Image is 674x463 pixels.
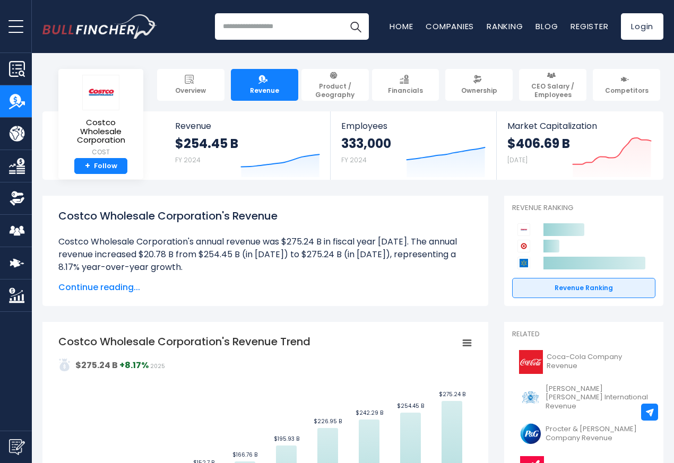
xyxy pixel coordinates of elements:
span: Revenue [175,121,320,131]
text: $275.24 B [439,390,465,398]
span: Ownership [461,86,497,95]
span: Competitors [605,86,649,95]
small: FY 2024 [175,155,201,164]
a: Costco Wholesale Corporation COST [66,74,135,158]
small: [DATE] [507,155,528,164]
li: Costco Wholesale Corporation's annual revenue was $275.24 B in fiscal year [DATE]. The annual rev... [58,235,472,274]
strong: $254.45 B [175,135,238,152]
strong: + [85,161,90,171]
img: Costco Wholesale Corporation competitors logo [517,223,530,236]
button: Search [342,13,369,40]
span: Overview [175,86,206,95]
a: Product / Geography [301,69,369,101]
a: Revenue $254.45 B FY 2024 [165,111,331,180]
img: PG logo [519,422,542,445]
strong: $406.69 B [507,135,570,152]
a: Home [390,21,413,32]
text: $195.93 B [274,435,299,443]
a: Revenue [231,69,298,101]
span: Costco Wholesale Corporation [67,118,135,145]
a: Coca-Cola Company Revenue [512,347,655,377]
img: Walmart competitors logo [517,257,530,269]
a: Employees 333,000 FY 2024 [331,111,496,180]
a: Procter & [PERSON_NAME] Company Revenue [512,419,655,448]
a: Ownership [445,69,513,101]
small: COST [67,147,135,157]
img: KO logo [519,350,543,374]
span: CEO Salary / Employees [524,82,582,99]
a: Blog [535,21,558,32]
strong: 333,000 [341,135,391,152]
img: Bullfincher logo [42,14,157,39]
a: [PERSON_NAME] [PERSON_NAME] International Revenue [512,382,655,414]
strong: $275.24 B [75,359,118,371]
a: Financials [372,69,439,101]
img: addasd [58,359,71,371]
text: $242.29 B [356,409,383,417]
img: Target Corporation competitors logo [517,240,530,252]
span: 2025 [150,362,165,370]
span: Market Capitalization [507,121,652,131]
p: Revenue Ranking [512,204,655,213]
text: $166.76 B [232,451,257,459]
text: $254.45 B [397,402,424,410]
a: Market Capitalization $406.69 B [DATE] [497,111,662,180]
a: Go to homepage [42,14,157,39]
a: +Follow [74,158,127,174]
img: Ownership [9,190,25,206]
span: Product / Geography [306,82,364,99]
p: Related [512,330,655,339]
a: Companies [426,21,474,32]
a: Competitors [593,69,660,101]
a: Overview [157,69,224,101]
tspan: Costco Wholesale Corporation's Revenue Trend [58,334,310,349]
img: PM logo [519,386,542,409]
a: Ranking [487,21,523,32]
a: Login [621,13,663,40]
span: Employees [341,121,485,131]
span: Continue reading... [58,281,472,294]
a: Register [571,21,608,32]
a: Revenue Ranking [512,278,655,298]
strong: +8.17% [119,359,149,371]
span: Revenue [250,86,279,95]
h1: Costco Wholesale Corporation's Revenue [58,208,472,224]
a: CEO Salary / Employees [519,69,586,101]
small: FY 2024 [341,155,367,164]
span: Financials [388,86,423,95]
text: $226.95 B [314,417,342,425]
